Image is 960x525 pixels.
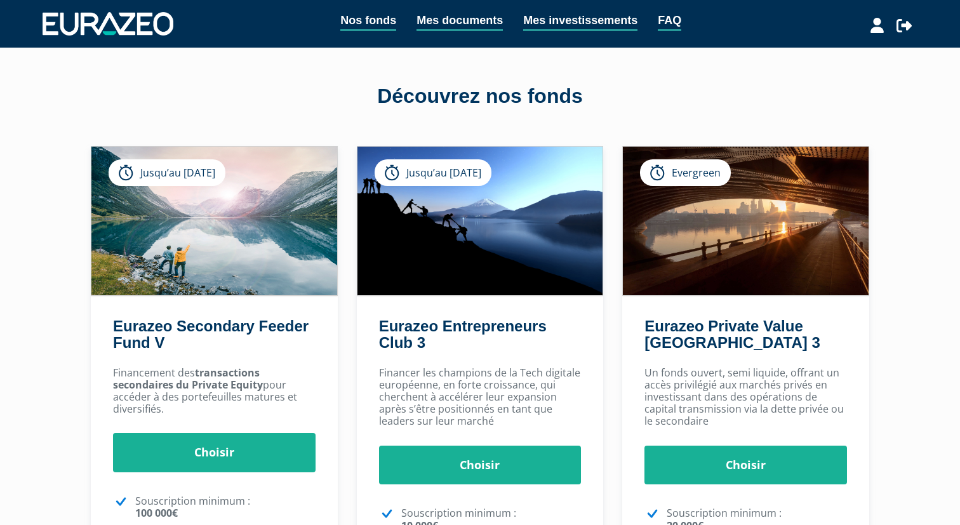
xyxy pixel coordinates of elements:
a: FAQ [658,11,681,31]
a: Choisir [379,446,582,485]
img: Eurazeo Entrepreneurs Club 3 [357,147,603,295]
a: Eurazeo Secondary Feeder Fund V [113,317,309,351]
img: Eurazeo Private Value Europe 3 [623,147,869,295]
a: Eurazeo Entrepreneurs Club 3 [379,317,547,351]
p: Financer les champions de la Tech digitale européenne, en forte croissance, qui cherchent à accél... [379,367,582,428]
div: Découvrez nos fonds [118,82,842,111]
a: Nos fonds [340,11,396,31]
strong: transactions secondaires du Private Equity [113,366,263,392]
a: Mes investissements [523,11,637,31]
p: Un fonds ouvert, semi liquide, offrant un accès privilégié aux marchés privés en investissant dan... [644,367,847,428]
div: Evergreen [640,159,731,186]
div: Jusqu’au [DATE] [375,159,491,186]
img: Eurazeo Secondary Feeder Fund V [91,147,337,295]
div: Jusqu’au [DATE] [109,159,225,186]
p: Financement des pour accéder à des portefeuilles matures et diversifiés. [113,367,316,416]
img: 1732889491-logotype_eurazeo_blanc_rvb.png [43,12,173,35]
a: Choisir [113,433,316,472]
a: Choisir [644,446,847,485]
p: Souscription minimum : [135,495,316,519]
a: Eurazeo Private Value [GEOGRAPHIC_DATA] 3 [644,317,820,351]
a: Mes documents [417,11,503,31]
strong: 100 000€ [135,506,178,520]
